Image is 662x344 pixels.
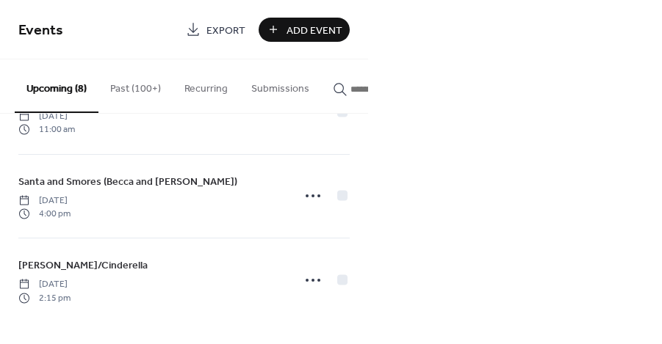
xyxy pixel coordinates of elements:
[18,123,75,136] span: 11:00 am
[18,174,237,189] span: Santa and Smores (Becca and [PERSON_NAME])
[240,59,321,111] button: Submissions
[18,173,237,190] a: Santa and Smores (Becca and [PERSON_NAME])
[206,23,245,38] span: Export
[18,258,148,274] span: [PERSON_NAME]/Cinderella
[18,257,148,274] a: [PERSON_NAME]/Cinderella
[18,278,71,291] span: [DATE]
[15,59,98,113] button: Upcoming (8)
[18,109,75,122] span: [DATE]
[18,16,63,45] span: Events
[173,59,240,111] button: Recurring
[98,59,173,111] button: Past (100+)
[18,207,71,220] span: 4:00 pm
[18,291,71,304] span: 2:15 pm
[287,23,342,38] span: Add Event
[179,18,253,42] a: Export
[259,18,350,42] button: Add Event
[18,194,71,207] span: [DATE]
